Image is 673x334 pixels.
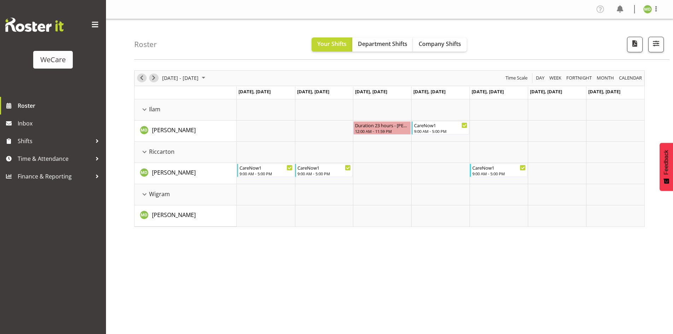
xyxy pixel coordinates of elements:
[237,99,644,227] table: Timeline Week of September 1, 2025
[413,37,467,52] button: Company Shifts
[137,74,147,82] button: Previous
[355,122,409,129] div: Duration 23 hours - [PERSON_NAME]
[135,163,237,184] td: Marie-Claire Dickson-Bakker resource
[535,74,545,82] span: Day
[530,88,562,95] span: [DATE], [DATE]
[152,169,196,176] span: [PERSON_NAME]
[134,70,645,227] div: Timeline Week of September 1, 2025
[136,71,148,86] div: previous period
[627,37,643,52] button: Download a PDF of the roster according to the set date range.
[18,136,92,146] span: Shifts
[135,121,237,142] td: Marie-Claire Dickson-Bakker resource
[18,171,92,182] span: Finance & Reporting
[472,164,526,171] div: CareNow1
[353,121,411,135] div: Marie-Claire Dickson-Bakker"s event - Duration 23 hours - Marie-Claire Dickson-Bakker Begin From ...
[149,74,159,82] button: Next
[5,18,64,32] img: Rosterit website logo
[660,143,673,191] button: Feedback - Show survey
[297,88,329,95] span: [DATE], [DATE]
[548,74,563,82] button: Timeline Week
[312,37,352,52] button: Your Shifts
[643,5,652,13] img: marie-claire-dickson-bakker11590.jpg
[240,171,293,176] div: 9:00 AM - 5:00 PM
[161,74,199,82] span: [DATE] - [DATE]
[549,74,562,82] span: Week
[535,74,546,82] button: Timeline Day
[413,88,445,95] span: [DATE], [DATE]
[297,164,351,171] div: CareNow1
[504,74,529,82] button: Time Scale
[149,105,160,113] span: Ilam
[355,128,409,134] div: 12:00 AM - 11:59 PM
[18,100,102,111] span: Roster
[317,40,347,48] span: Your Shifts
[472,88,504,95] span: [DATE], [DATE]
[237,164,295,177] div: Marie-Claire Dickson-Bakker"s event - CareNow1 Begin From Monday, September 1, 2025 at 9:00:00 AM...
[505,74,528,82] span: Time Scale
[149,190,170,198] span: Wigram
[238,88,271,95] span: [DATE], [DATE]
[588,88,620,95] span: [DATE], [DATE]
[160,71,209,86] div: September 01 - 07, 2025
[149,147,175,156] span: Riccarton
[148,71,160,86] div: next period
[470,164,527,177] div: Marie-Claire Dickson-Bakker"s event - CareNow1 Begin From Friday, September 5, 2025 at 9:00:00 AM...
[152,211,196,219] a: [PERSON_NAME]
[596,74,615,82] button: Timeline Month
[663,150,669,175] span: Feedback
[40,54,66,65] div: WeCare
[414,122,467,129] div: CareNow1
[161,74,208,82] button: September 2025
[18,153,92,164] span: Time & Attendance
[135,142,237,163] td: Riccarton resource
[135,205,237,227] td: Marie-Claire Dickson-Bakker resource
[240,164,293,171] div: CareNow1
[152,168,196,177] a: [PERSON_NAME]
[152,126,196,134] a: [PERSON_NAME]
[412,121,469,135] div: Marie-Claire Dickson-Bakker"s event - CareNow1 Begin From Thursday, September 4, 2025 at 9:00:00 ...
[135,99,237,121] td: Ilam resource
[18,118,102,129] span: Inbox
[355,88,387,95] span: [DATE], [DATE]
[135,184,237,205] td: Wigram resource
[618,74,643,82] span: calendar
[419,40,461,48] span: Company Shifts
[565,74,593,82] button: Fortnight
[134,40,157,48] h4: Roster
[472,171,526,176] div: 9:00 AM - 5:00 PM
[295,164,353,177] div: Marie-Claire Dickson-Bakker"s event - CareNow1 Begin From Tuesday, September 2, 2025 at 9:00:00 A...
[414,128,467,134] div: 9:00 AM - 5:00 PM
[618,74,643,82] button: Month
[596,74,615,82] span: Month
[297,171,351,176] div: 9:00 AM - 5:00 PM
[566,74,592,82] span: Fortnight
[358,40,407,48] span: Department Shifts
[648,37,664,52] button: Filter Shifts
[352,37,413,52] button: Department Shifts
